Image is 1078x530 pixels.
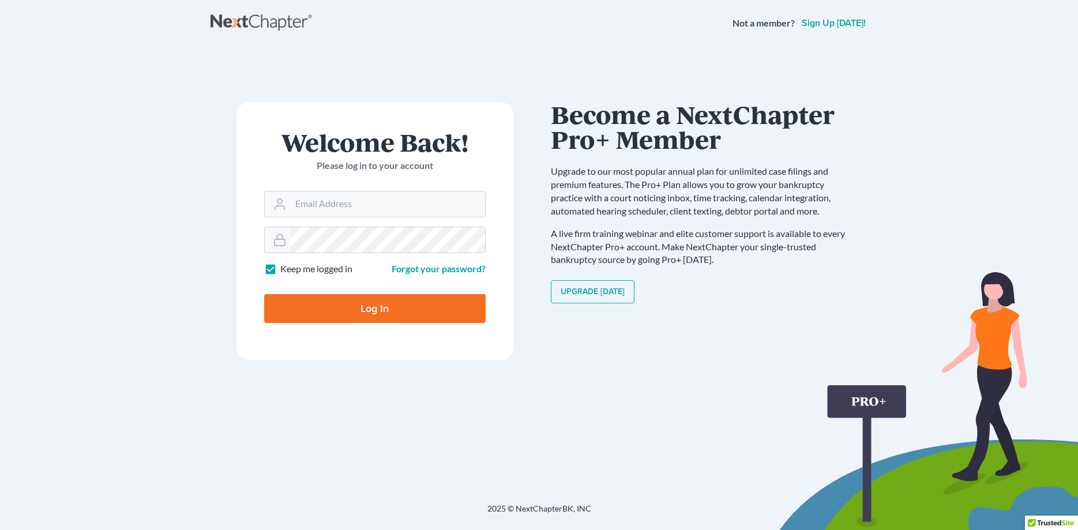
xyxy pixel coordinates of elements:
[264,130,486,155] h1: Welcome Back!
[799,18,868,28] a: Sign up [DATE]!
[291,191,485,217] input: Email Address
[280,262,352,276] label: Keep me logged in
[392,263,486,274] a: Forgot your password?
[264,159,486,172] p: Please log in to your account
[551,227,857,267] p: A live firm training webinar and elite customer support is available to every NextChapter Pro+ ac...
[211,503,868,524] div: 2025 © NextChapterBK, INC
[551,102,857,151] h1: Become a NextChapter Pro+ Member
[551,165,857,217] p: Upgrade to our most popular annual plan for unlimited case filings and premium features. The Pro+...
[733,17,795,30] strong: Not a member?
[551,280,634,303] a: Upgrade [DATE]
[264,294,486,323] input: Log In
